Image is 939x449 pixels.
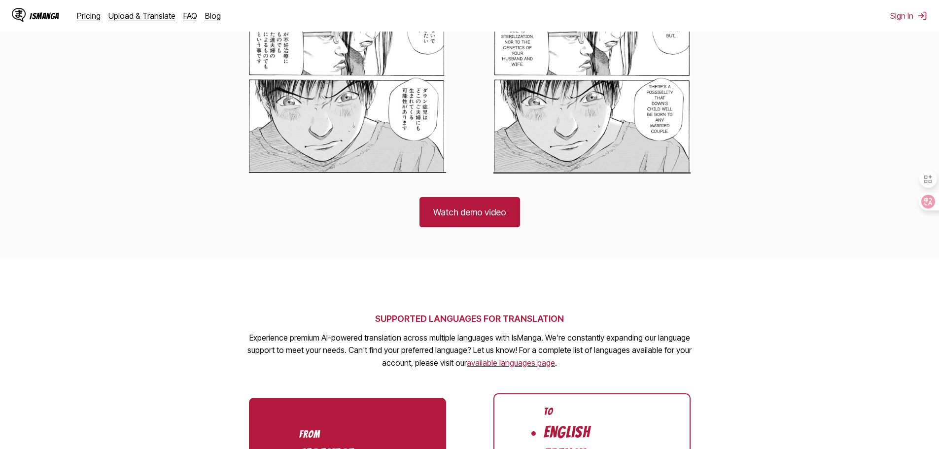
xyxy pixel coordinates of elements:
a: IsManga LogoIsManga [12,8,77,24]
label: Font Size [4,60,34,68]
button: Sign In [890,11,927,21]
span: 16 px [12,69,28,77]
div: To [544,406,553,417]
a: Available languages [467,358,555,368]
a: Upload & Translate [108,11,175,21]
li: English [544,424,591,441]
div: IsManga [30,11,59,21]
a: Blog [205,11,221,21]
p: Experience premium AI-powered translation across multiple languages with IsManga. We're constantl... [243,332,696,370]
img: Sign out [917,11,927,21]
div: From [299,429,320,440]
div: Outline [4,4,144,13]
a: Watch demo video [419,197,520,227]
h2: SUPPORTED LANGUAGES FOR TRANSLATION [243,313,696,324]
a: Back to Top [15,13,53,21]
img: IsManga Logo [12,8,26,22]
a: Pricing [77,11,101,21]
a: FAQ [183,11,197,21]
h3: Style [4,31,144,42]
